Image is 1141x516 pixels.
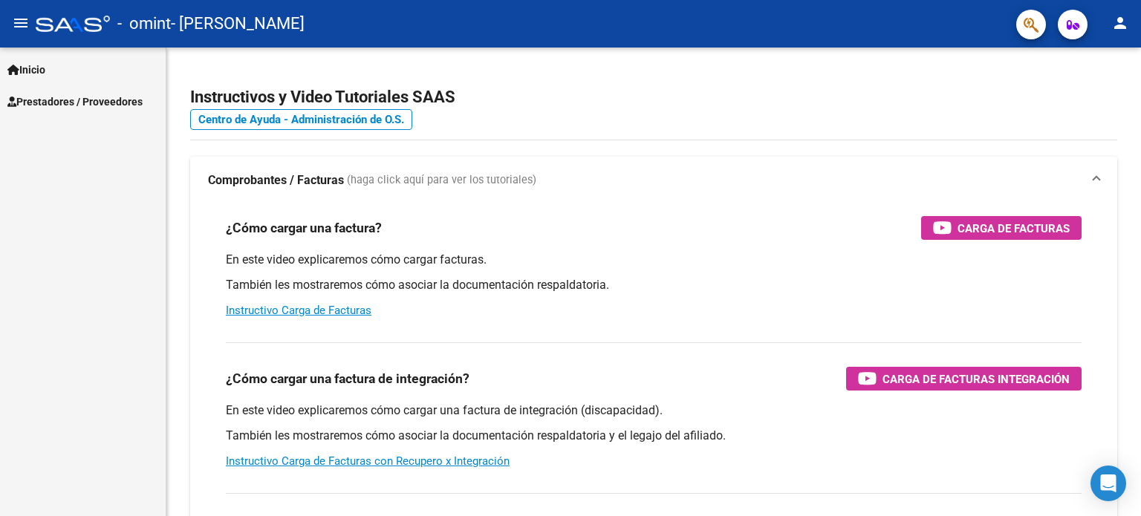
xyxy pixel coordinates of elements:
[190,109,412,130] a: Centro de Ayuda - Administración de O.S.
[347,172,536,189] span: (haga click aquí para ver los tutoriales)
[226,428,1082,444] p: También les mostraremos cómo asociar la documentación respaldatoria y el legajo del afiliado.
[190,83,1117,111] h2: Instructivos y Video Tutoriales SAAS
[226,252,1082,268] p: En este video explicaremos cómo cargar facturas.
[208,172,344,189] strong: Comprobantes / Facturas
[171,7,305,40] span: - [PERSON_NAME]
[226,304,371,317] a: Instructivo Carga de Facturas
[846,367,1082,391] button: Carga de Facturas Integración
[1111,14,1129,32] mat-icon: person
[226,454,510,468] a: Instructivo Carga de Facturas con Recupero x Integración
[190,157,1117,204] mat-expansion-panel-header: Comprobantes / Facturas (haga click aquí para ver los tutoriales)
[12,14,30,32] mat-icon: menu
[226,218,382,238] h3: ¿Cómo cargar una factura?
[226,277,1082,293] p: También les mostraremos cómo asociar la documentación respaldatoria.
[1090,466,1126,501] div: Open Intercom Messenger
[226,368,469,389] h3: ¿Cómo cargar una factura de integración?
[226,402,1082,419] p: En este video explicaremos cómo cargar una factura de integración (discapacidad).
[7,62,45,78] span: Inicio
[958,219,1070,238] span: Carga de Facturas
[882,370,1070,388] span: Carga de Facturas Integración
[117,7,171,40] span: - omint
[7,94,143,110] span: Prestadores / Proveedores
[921,216,1082,240] button: Carga de Facturas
